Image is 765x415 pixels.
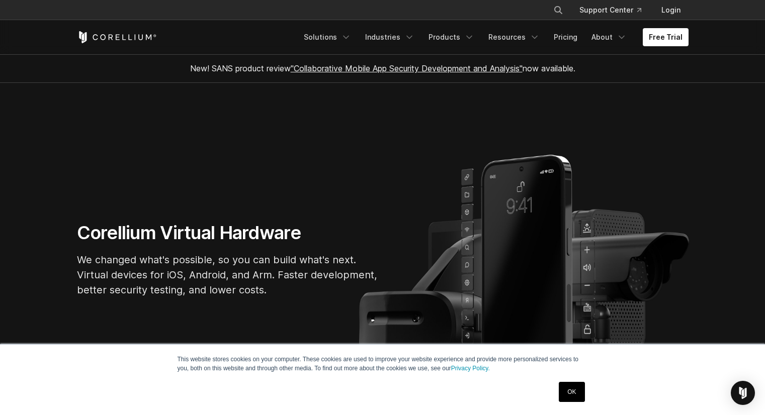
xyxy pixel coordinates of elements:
[549,1,567,19] button: Search
[298,28,357,46] a: Solutions
[178,355,588,373] p: This website stores cookies on your computer. These cookies are used to improve your website expe...
[451,365,490,372] a: Privacy Policy.
[190,63,575,73] span: New! SANS product review now available.
[653,1,689,19] a: Login
[422,28,480,46] a: Products
[291,63,523,73] a: "Collaborative Mobile App Security Development and Analysis"
[541,1,689,19] div: Navigation Menu
[77,222,379,244] h1: Corellium Virtual Hardware
[359,28,420,46] a: Industries
[77,31,157,43] a: Corellium Home
[482,28,546,46] a: Resources
[571,1,649,19] a: Support Center
[548,28,583,46] a: Pricing
[731,381,755,405] div: Open Intercom Messenger
[585,28,633,46] a: About
[77,252,379,297] p: We changed what's possible, so you can build what's next. Virtual devices for iOS, Android, and A...
[643,28,689,46] a: Free Trial
[298,28,689,46] div: Navigation Menu
[559,382,584,402] a: OK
